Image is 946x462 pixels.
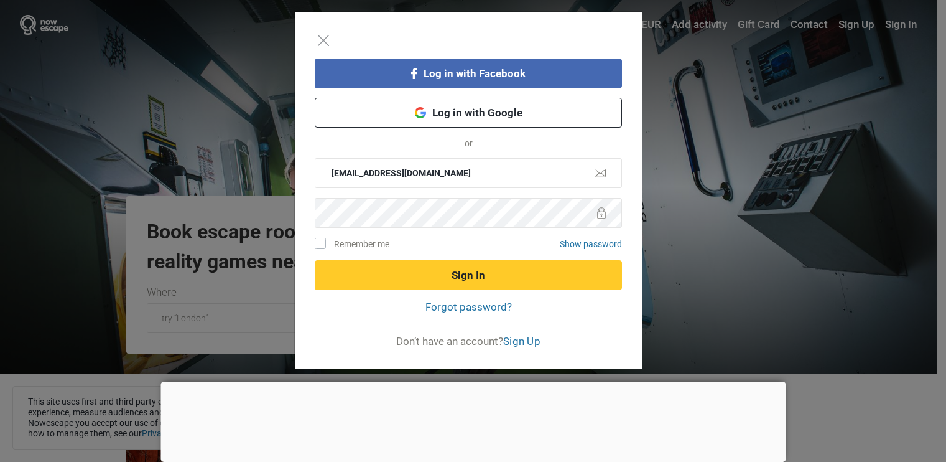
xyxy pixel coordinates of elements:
button: Close [315,32,332,52]
img: icon [595,169,606,177]
a: Log in with Google [315,98,622,128]
img: icon [597,207,606,219]
label: Remember me [324,238,389,251]
a: Sign Up [503,335,540,347]
span: or [455,133,483,153]
a: Forgot password? [425,301,512,313]
button: Sign In [315,260,622,290]
p: Don’t have an account? [315,334,622,349]
iframe: Advertisement [160,382,786,459]
input: Email [315,158,622,188]
img: close [318,35,329,46]
a: Show password [560,239,622,249]
a: Log in with Facebook [315,59,622,88]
